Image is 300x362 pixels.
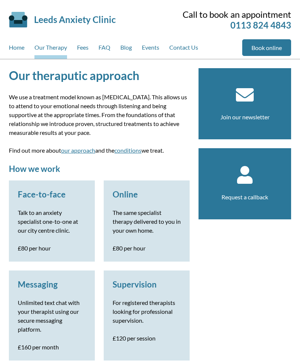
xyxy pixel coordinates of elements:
a: 0113 824 4843 [230,20,291,30]
a: Messaging Unlimited text chat with your therapist using our secure messaging platform. £160 per m... [18,279,86,352]
a: Book online [242,39,291,56]
p: Talk to an anxiety specialist one-to-one at our city centre clinic. [18,208,86,235]
a: Home [9,39,24,59]
p: The same specialist therapy delivered to you in your own home. [113,208,181,235]
h2: How we work [9,164,190,174]
p: We use a treatment model known as [MEDICAL_DATA]. This allows us to attend to your emotional need... [9,93,190,137]
a: Join our newsletter [220,113,270,120]
a: Events [142,39,159,59]
a: FAQ [99,39,110,59]
p: £80 per hour [18,244,86,253]
p: £120 per session [113,334,181,343]
h3: Online [113,189,181,199]
a: Fees [77,39,89,59]
a: our approach [61,147,95,154]
a: Blog [120,39,132,59]
a: Request a callback [221,193,268,200]
a: Contact Us [169,39,198,59]
a: Leeds Anxiety Clinic [34,14,116,25]
p: For registered therapists looking for professional supervision. [113,298,181,325]
h3: Face-to-face [18,189,86,199]
a: Our Therapy [34,39,67,59]
h1: Our theraputic approach [9,68,190,83]
h3: Supervision [113,279,181,289]
a: Supervision For registered therapists looking for professional supervision. £120 per session [113,279,181,343]
a: conditions [114,147,141,154]
h3: Messaging [18,279,86,289]
p: Unlimited text chat with your therapist using our secure messaging platform. [18,298,86,334]
p: £80 per hour [113,244,181,253]
a: Online The same specialist therapy delivered to you in your own home. £80 per hour [113,189,181,253]
p: Find out more about and the we treat. [9,146,190,155]
p: £160 per month [18,343,86,352]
